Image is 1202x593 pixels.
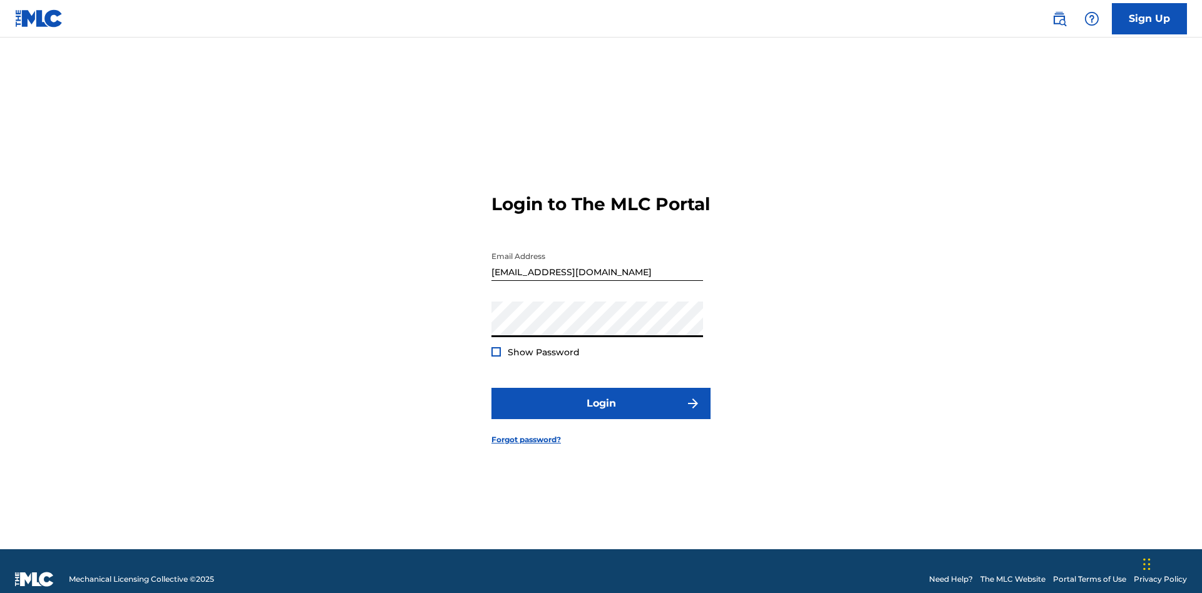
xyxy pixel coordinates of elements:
[1112,3,1187,34] a: Sign Up
[491,193,710,215] h3: Login to The MLC Portal
[491,388,711,419] button: Login
[491,434,561,445] a: Forgot password?
[1143,545,1151,583] div: Drag
[15,572,54,587] img: logo
[1134,574,1187,585] a: Privacy Policy
[508,347,580,358] span: Show Password
[69,574,214,585] span: Mechanical Licensing Collective © 2025
[1139,533,1202,593] iframe: Chat Widget
[980,574,1045,585] a: The MLC Website
[1079,6,1104,31] div: Help
[1084,11,1099,26] img: help
[686,396,701,411] img: f7272a7cc735f4ea7f67.svg
[1047,6,1072,31] a: Public Search
[1053,574,1126,585] a: Portal Terms of Use
[15,9,63,28] img: MLC Logo
[1052,11,1067,26] img: search
[929,574,973,585] a: Need Help?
